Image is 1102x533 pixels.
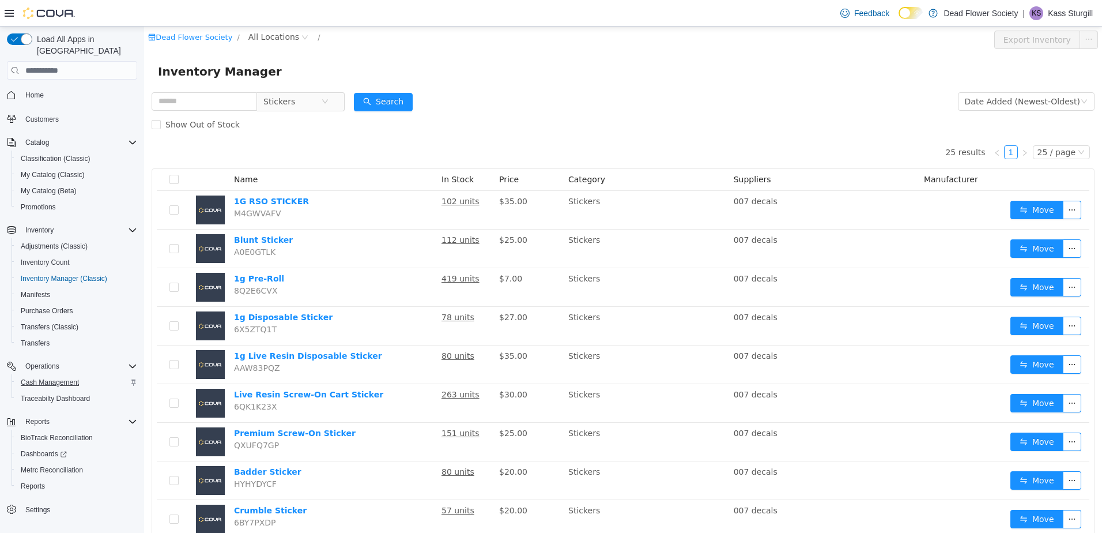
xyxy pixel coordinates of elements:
[866,367,919,386] button: icon: swapMove
[297,286,330,295] u: 78 units
[16,184,81,198] a: My Catalog (Beta)
[21,88,137,102] span: Home
[420,164,585,203] td: Stickers
[899,7,923,19] input: Dark Mode
[355,247,378,257] span: $7.00
[590,286,633,295] span: 007 decals
[2,414,142,430] button: Reports
[16,431,137,445] span: BioTrack Reconciliation
[21,322,78,332] span: Transfers (Classic)
[16,431,97,445] a: BioTrack Reconciliation
[420,396,585,435] td: Stickers
[21,136,54,149] button: Catalog
[21,339,50,348] span: Transfers
[16,152,95,166] a: Classification (Classic)
[90,182,137,192] span: M4GWVAFV
[16,272,112,286] a: Inventory Manager (Classic)
[52,169,81,198] img: 1G RSO STICKER placeholder
[1029,6,1043,20] div: Kass Sturgill
[12,430,142,446] button: BioTrack Reconciliation
[93,6,95,15] span: /
[297,148,330,157] span: In Stock
[90,221,131,230] span: A0E0GTLK
[90,441,157,450] a: Badder Sticker
[12,319,142,335] button: Transfers (Classic)
[21,482,45,491] span: Reports
[52,440,81,468] img: Badder Sticker placeholder
[12,478,142,494] button: Reports
[16,200,61,214] a: Promotions
[420,280,585,319] td: Stickers
[16,184,137,198] span: My Catalog (Beta)
[836,2,894,25] a: Feedback
[866,252,919,270] button: icon: swapMove
[104,4,155,17] span: All Locations
[90,376,133,385] span: 6QK1K23X
[590,209,633,218] span: 007 decals
[935,4,954,22] button: icon: ellipsis
[90,414,135,423] span: QXUFQ7GP
[420,474,585,512] td: Stickers
[16,479,137,493] span: Reports
[17,93,100,103] span: Show Out of Stock
[52,208,81,237] img: Blunt Sticker placeholder
[937,72,944,80] i: icon: down
[16,288,55,302] a: Manifests
[16,447,137,461] span: Dashboards
[21,223,58,237] button: Inventory
[21,433,93,442] span: BioTrack Reconciliation
[861,119,873,132] a: 1
[90,148,114,157] span: Name
[16,320,137,334] span: Transfers (Classic)
[780,148,834,157] span: Manufacturer
[32,33,137,57] span: Load All Apps in [GEOGRAPHIC_DATA]
[21,170,85,179] span: My Catalog (Classic)
[16,392,137,406] span: Traceabilty Dashboard
[919,174,937,193] button: icon: ellipsis
[420,203,585,242] td: Stickers
[420,435,585,474] td: Stickers
[355,325,383,334] span: $35.00
[21,223,137,237] span: Inventory
[2,110,142,127] button: Customers
[12,287,142,303] button: Manifests
[21,415,137,429] span: Reports
[12,183,142,199] button: My Catalog (Beta)
[919,406,937,425] button: icon: ellipsis
[52,324,81,352] img: 1g Live Resin Disposable Sticker placeholder
[25,505,50,515] span: Settings
[846,119,860,133] li: Previous Page
[866,174,919,193] button: icon: swapMove
[16,256,137,269] span: Inventory Count
[12,167,142,183] button: My Catalog (Classic)
[21,449,67,459] span: Dashboards
[866,290,919,309] button: icon: swapMove
[21,202,56,212] span: Promotions
[12,151,142,167] button: Classification (Classic)
[919,290,937,309] button: icon: ellipsis
[4,6,88,15] a: icon: shopDead Flower Society
[25,115,59,124] span: Customers
[25,362,59,371] span: Operations
[21,359,64,373] button: Operations
[590,148,627,157] span: Suppliers
[850,123,856,130] i: icon: left
[297,247,335,257] u: 419 units
[12,238,142,254] button: Adjustments (Classic)
[21,111,137,126] span: Customers
[12,199,142,215] button: Promotions
[16,168,89,182] a: My Catalog (Classic)
[16,479,50,493] a: Reports
[21,378,79,387] span: Cash Management
[14,36,145,54] span: Inventory Manager
[16,152,137,166] span: Classification (Classic)
[297,479,330,489] u: 57 units
[919,329,937,347] button: icon: ellipsis
[16,376,84,389] a: Cash Management
[1048,6,1093,20] p: Kass Sturgill
[16,463,137,477] span: Metrc Reconciliation
[16,304,137,318] span: Purchase Orders
[355,286,383,295] span: $27.00
[16,463,88,477] a: Metrc Reconciliation
[90,337,136,346] span: AAW83PQZ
